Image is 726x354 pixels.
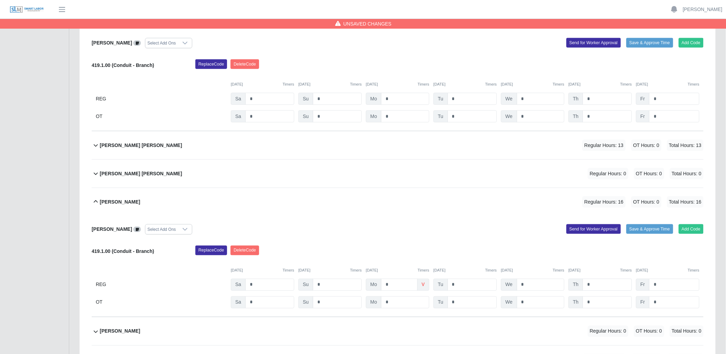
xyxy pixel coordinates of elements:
div: [DATE] [231,268,294,274]
button: Timers [283,268,294,274]
button: Send for Worker Approval [566,38,621,48]
span: Tu [433,93,448,105]
button: Timers [620,268,632,274]
span: OT Hours: 0 [631,196,662,208]
span: Su [298,110,313,122]
span: Total Hours: 0 [670,326,704,337]
span: Tu [433,279,448,291]
button: Add Code [679,224,704,234]
span: Sa [231,279,246,291]
div: Select Add Ons [145,38,178,48]
span: Mo [366,279,381,291]
div: OT [96,110,227,122]
span: Sa [231,296,246,308]
b: [PERSON_NAME] [92,40,132,46]
button: Timers [485,268,497,274]
span: Total Hours: 13 [667,140,704,151]
button: [PERSON_NAME] Regular Hours: 0 OT Hours: 0 Total Hours: 0 [92,317,704,345]
span: Su [298,296,313,308]
span: Sa [231,93,246,105]
span: Th [569,93,583,105]
span: Regular Hours: 0 [588,168,628,179]
span: Unsaved Changes [344,20,392,27]
button: Timers [283,81,294,87]
span: Fr [636,110,650,122]
span: Th [569,296,583,308]
div: [DATE] [366,81,429,87]
button: Timers [418,81,429,87]
div: [DATE] [636,81,699,87]
b: 419.1.00 (Conduit - Branch) [92,249,154,254]
div: [DATE] [231,81,294,87]
div: [DATE] [569,81,632,87]
div: [DATE] [569,268,632,274]
span: Total Hours: 16 [667,196,704,208]
div: [DATE] [366,268,429,274]
span: OT Hours: 0 [634,168,664,179]
div: [DATE] [298,268,362,274]
button: Timers [553,81,564,87]
button: Save & Approve Time [626,38,673,48]
span: Fr [636,93,650,105]
span: Total Hours: 0 [670,168,704,179]
button: Timers [350,268,362,274]
span: Regular Hours: 16 [582,196,626,208]
span: Mo [366,296,381,308]
button: Timers [485,81,497,87]
span: Regular Hours: 0 [588,326,628,337]
button: Timers [620,81,632,87]
span: We [501,110,517,122]
a: View/Edit Notes [133,226,141,232]
b: [PERSON_NAME] [PERSON_NAME] [100,142,182,149]
b: 419.1.00 (Conduit - Branch) [92,62,154,68]
b: [PERSON_NAME] [PERSON_NAME] [100,170,182,177]
div: Select Add Ons [145,225,178,234]
span: Sa [231,110,246,122]
span: We [501,279,517,291]
button: Save & Approve Time [626,224,673,234]
a: [PERSON_NAME] [683,6,723,13]
div: REG [96,279,227,291]
img: SLM Logo [10,6,44,13]
span: Mo [366,93,381,105]
span: Su [298,279,313,291]
button: DeleteCode [231,246,259,255]
a: View/Edit Notes [133,40,141,46]
span: We [501,93,517,105]
div: OT [96,296,227,308]
button: DeleteCode [231,59,259,69]
div: [DATE] [298,81,362,87]
button: Timers [553,268,564,274]
span: OT Hours: 0 [631,140,662,151]
div: [DATE] [433,268,497,274]
span: Su [298,93,313,105]
div: [DATE] [636,268,699,274]
span: Th [569,279,583,291]
span: Fr [636,279,650,291]
div: [DATE] [501,268,564,274]
span: Mo [366,110,381,122]
span: OT Hours: 0 [634,326,664,337]
span: We [501,296,517,308]
span: Fr [636,296,650,308]
b: [PERSON_NAME] [100,328,140,335]
div: [DATE] [501,81,564,87]
button: Timers [418,268,429,274]
div: REG [96,93,227,105]
b: [PERSON_NAME] [92,226,132,232]
span: Regular Hours: 13 [582,140,626,151]
div: [DATE] [433,81,497,87]
button: [PERSON_NAME] Regular Hours: 16 OT Hours: 0 Total Hours: 16 [92,188,704,216]
span: Th [569,110,583,122]
b: v [422,281,425,288]
button: Send for Worker Approval [566,224,621,234]
b: [PERSON_NAME] [100,198,140,206]
button: Timers [688,268,699,274]
button: [PERSON_NAME] [PERSON_NAME] Regular Hours: 0 OT Hours: 0 Total Hours: 0 [92,160,704,188]
button: Add Code [679,38,704,48]
button: Timers [350,81,362,87]
button: ReplaceCode [195,246,227,255]
span: Tu [433,110,448,122]
button: [PERSON_NAME] [PERSON_NAME] Regular Hours: 13 OT Hours: 0 Total Hours: 13 [92,131,704,159]
button: ReplaceCode [195,59,227,69]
